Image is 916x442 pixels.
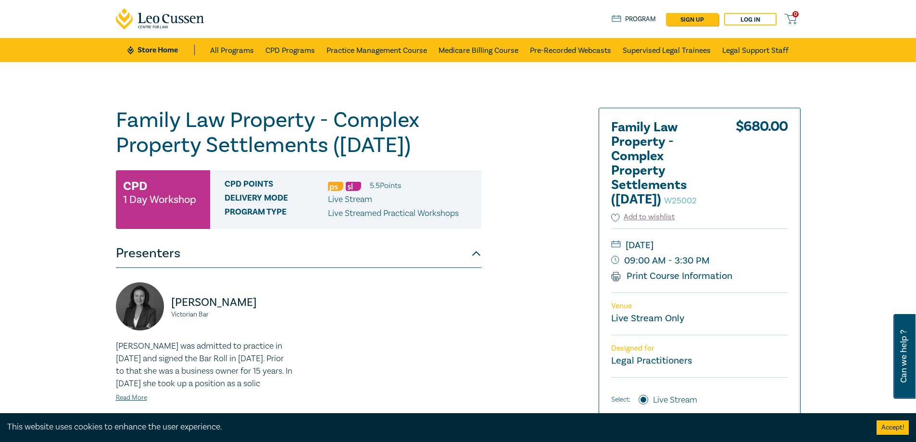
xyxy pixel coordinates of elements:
[225,207,328,220] span: Program type
[225,193,328,206] span: Delivery Mode
[611,238,788,253] small: [DATE]
[171,311,293,318] small: Victorian Bar
[210,38,254,62] a: All Programs
[611,253,788,268] small: 09:00 AM - 3:30 PM
[225,179,328,192] span: CPD Points
[611,312,684,325] a: Live Stream Only
[792,11,799,17] span: 0
[611,212,675,223] button: Add to wishlist
[328,182,343,191] img: Professional Skills
[877,420,909,435] button: Accept cookies
[328,207,459,220] p: Live Streamed Practical Workshops
[530,38,611,62] a: Pre-Recorded Webcasts
[7,421,862,433] div: This website uses cookies to enhance the user experience.
[899,320,908,393] span: Can we help ?
[611,394,630,405] span: Select:
[123,177,147,195] h3: CPD
[116,393,147,402] a: Read More
[623,38,711,62] a: Supervised Legal Trainees
[265,38,315,62] a: CPD Programs
[611,344,788,353] p: Designed for
[612,14,656,25] a: Program
[611,302,788,311] p: Venue
[439,38,518,62] a: Medicare Billing Course
[127,45,194,55] a: Store Home
[171,295,293,310] p: [PERSON_NAME]
[653,394,697,406] label: Live Stream
[116,282,164,330] img: https://s3.ap-southeast-2.amazonaws.com/leo-cussen-store-production-content/Contacts/PANAYIOTA%20...
[611,354,692,367] small: Legal Practitioners
[346,182,361,191] img: Substantive Law
[666,13,718,25] a: sign up
[328,194,372,205] span: Live Stream
[736,120,788,212] div: $ 680.00
[116,239,481,268] button: Presenters
[611,270,733,282] a: Print Course Information
[722,38,789,62] a: Legal Support Staff
[326,38,427,62] a: Practice Management Course
[370,179,401,192] li: 5.5 Point s
[116,340,293,390] p: [PERSON_NAME] was admitted to practice in [DATE] and signed the Bar Roll in [DATE]. Prior to that...
[116,108,481,158] h1: Family Law Property - Complex Property Settlements ([DATE])
[664,195,697,206] small: W25002
[123,195,196,204] small: 1 Day Workshop
[611,120,717,207] h2: Family Law Property - Complex Property Settlements ([DATE])
[724,13,777,25] a: Log in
